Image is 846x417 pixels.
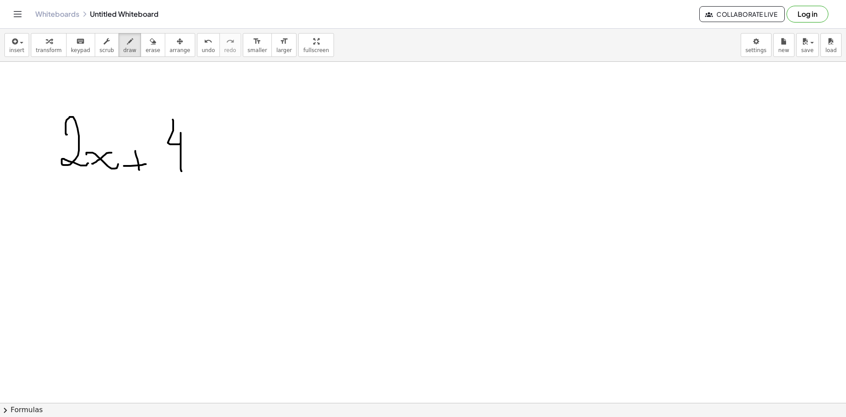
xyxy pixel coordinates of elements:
[11,7,25,21] button: Toggle navigation
[271,33,297,57] button: format_sizelarger
[787,6,828,23] button: Log in
[303,47,329,53] span: fullscreen
[298,33,334,57] button: fullscreen
[197,33,220,57] button: undoundo
[280,36,288,47] i: format_size
[4,33,29,57] button: insert
[119,33,141,57] button: draw
[746,47,767,53] span: settings
[248,47,267,53] span: smaller
[226,36,234,47] i: redo
[253,36,261,47] i: format_size
[204,36,212,47] i: undo
[9,47,24,53] span: insert
[773,33,794,57] button: new
[100,47,114,53] span: scrub
[123,47,137,53] span: draw
[796,33,819,57] button: save
[66,33,95,57] button: keyboardkeypad
[76,36,85,47] i: keyboard
[224,47,236,53] span: redo
[243,33,272,57] button: format_sizesmaller
[202,47,215,53] span: undo
[825,47,837,53] span: load
[71,47,90,53] span: keypad
[36,47,62,53] span: transform
[801,47,813,53] span: save
[141,33,165,57] button: erase
[276,47,292,53] span: larger
[778,47,789,53] span: new
[31,33,67,57] button: transform
[35,10,79,19] a: Whiteboards
[820,33,842,57] button: load
[95,33,119,57] button: scrub
[707,10,777,18] span: Collaborate Live
[741,33,772,57] button: settings
[170,47,190,53] span: arrange
[699,6,785,22] button: Collaborate Live
[165,33,195,57] button: arrange
[219,33,241,57] button: redoredo
[145,47,160,53] span: erase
